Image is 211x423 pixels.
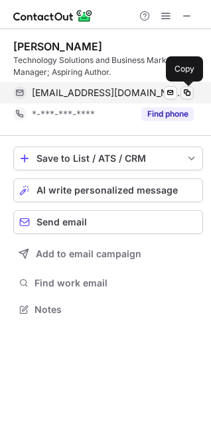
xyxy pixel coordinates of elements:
span: Notes [35,304,198,316]
span: Send email [36,217,87,227]
img: ContactOut v5.3.10 [13,8,93,24]
button: Notes [13,300,203,319]
div: Technology Solutions and Business Marketing Manager; Aspiring Author. [13,54,203,78]
button: Send email [13,210,203,234]
button: save-profile-one-click [13,147,203,170]
span: [EMAIL_ADDRESS][DOMAIN_NAME] [32,87,184,99]
span: Add to email campaign [36,249,141,259]
button: Add to email campaign [13,242,203,266]
button: Find work email [13,274,203,292]
button: Reveal Button [141,107,194,121]
button: AI write personalized message [13,178,203,202]
span: AI write personalized message [36,185,178,196]
div: [PERSON_NAME] [13,40,102,53]
div: Save to List / ATS / CRM [36,153,180,164]
span: Find work email [35,277,198,289]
